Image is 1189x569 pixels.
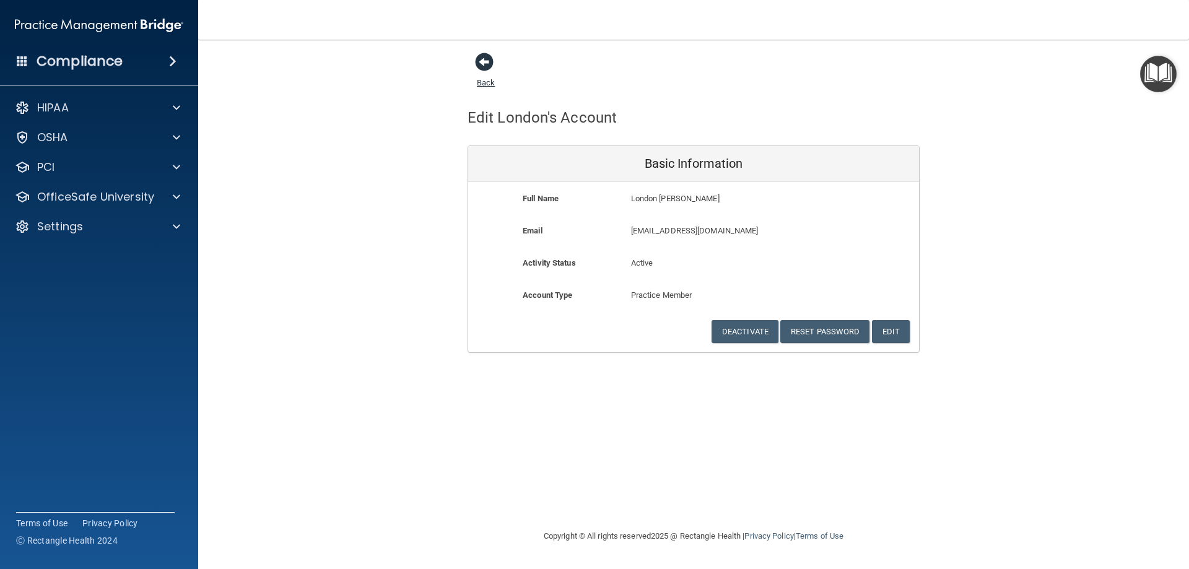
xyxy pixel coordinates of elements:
[468,516,920,556] div: Copyright © All rights reserved 2025 @ Rectangle Health | |
[15,160,180,175] a: PCI
[37,160,54,175] p: PCI
[468,110,617,126] h4: Edit London's Account
[37,100,69,115] p: HIPAA
[15,219,180,234] a: Settings
[468,146,919,182] div: Basic Information
[712,320,778,343] button: Deactivate
[477,63,495,87] a: Back
[631,288,757,303] p: Practice Member
[37,130,68,145] p: OSHA
[523,194,559,203] b: Full Name
[780,320,869,343] button: Reset Password
[744,531,793,541] a: Privacy Policy
[523,226,542,235] b: Email
[15,130,180,145] a: OSHA
[37,219,83,234] p: Settings
[82,517,138,529] a: Privacy Policy
[15,100,180,115] a: HIPAA
[631,224,829,238] p: [EMAIL_ADDRESS][DOMAIN_NAME]
[16,534,118,547] span: Ⓒ Rectangle Health 2024
[872,320,910,343] button: Edit
[523,258,576,267] b: Activity Status
[631,191,829,206] p: London [PERSON_NAME]
[15,13,183,38] img: PMB logo
[16,517,68,529] a: Terms of Use
[15,189,180,204] a: OfficeSafe University
[631,256,757,271] p: Active
[37,189,154,204] p: OfficeSafe University
[523,290,572,300] b: Account Type
[37,53,123,70] h4: Compliance
[1140,56,1177,92] button: Open Resource Center
[796,531,843,541] a: Terms of Use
